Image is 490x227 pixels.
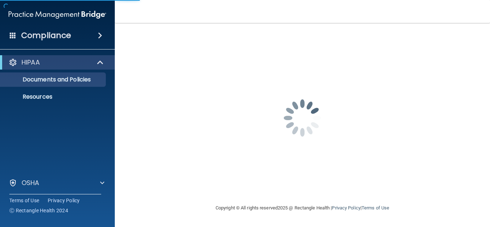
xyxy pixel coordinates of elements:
a: Terms of Use [9,197,39,204]
a: Privacy Policy [48,197,80,204]
a: HIPAA [9,58,104,67]
img: spinner.e123f6fc.gif [267,82,338,154]
div: Copyright © All rights reserved 2025 @ Rectangle Health | | [171,197,433,219]
iframe: Drift Widget Chat Controller [366,176,481,205]
p: OSHA [22,179,39,187]
span: Ⓒ Rectangle Health 2024 [9,207,68,214]
p: HIPAA [22,58,40,67]
p: Resources [5,93,103,100]
a: OSHA [9,179,104,187]
img: PMB logo [9,8,106,22]
a: Privacy Policy [332,205,360,211]
a: Terms of Use [362,205,389,211]
h4: Compliance [21,30,71,41]
p: Documents and Policies [5,76,103,83]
